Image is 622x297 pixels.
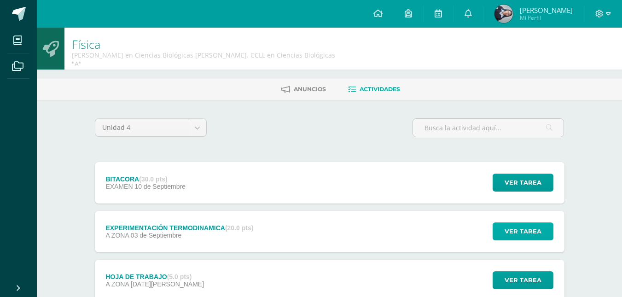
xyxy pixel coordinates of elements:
[493,174,553,192] button: Ver tarea
[348,82,400,97] a: Actividades
[131,232,182,239] span: 03 de Septiembre
[105,232,129,239] span: A ZONA
[493,271,553,289] button: Ver tarea
[131,280,204,288] span: [DATE][PERSON_NAME]
[413,119,564,137] input: Busca la actividad aquí...
[494,5,513,23] img: 74cfd3c7b2bb0b259d5a032210e8a20c.png
[105,183,133,190] span: EXAMEN
[105,273,204,280] div: HOJA DE TRABAJO
[505,223,541,240] span: Ver tarea
[105,224,253,232] div: EXPERIMENTACIÓN TERMODINAMICA
[520,6,573,15] span: [PERSON_NAME]
[72,38,345,51] h1: Física
[105,175,186,183] div: BITACORA
[225,224,253,232] strong: (20.0 pts)
[72,51,345,68] div: Quinto Bachillerato en Ciencias Biológicas Bach. CCLL en Ciencias Biológicas 'A'
[505,272,541,289] span: Ver tarea
[520,14,573,22] span: Mi Perfil
[360,86,400,93] span: Actividades
[139,175,167,183] strong: (30.0 pts)
[493,222,553,240] button: Ver tarea
[505,174,541,191] span: Ver tarea
[134,183,186,190] span: 10 de Septiembre
[105,280,129,288] span: A ZONA
[95,119,206,136] a: Unidad 4
[167,273,192,280] strong: (5.0 pts)
[294,86,326,93] span: Anuncios
[281,82,326,97] a: Anuncios
[102,119,182,136] span: Unidad 4
[72,36,100,52] a: Física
